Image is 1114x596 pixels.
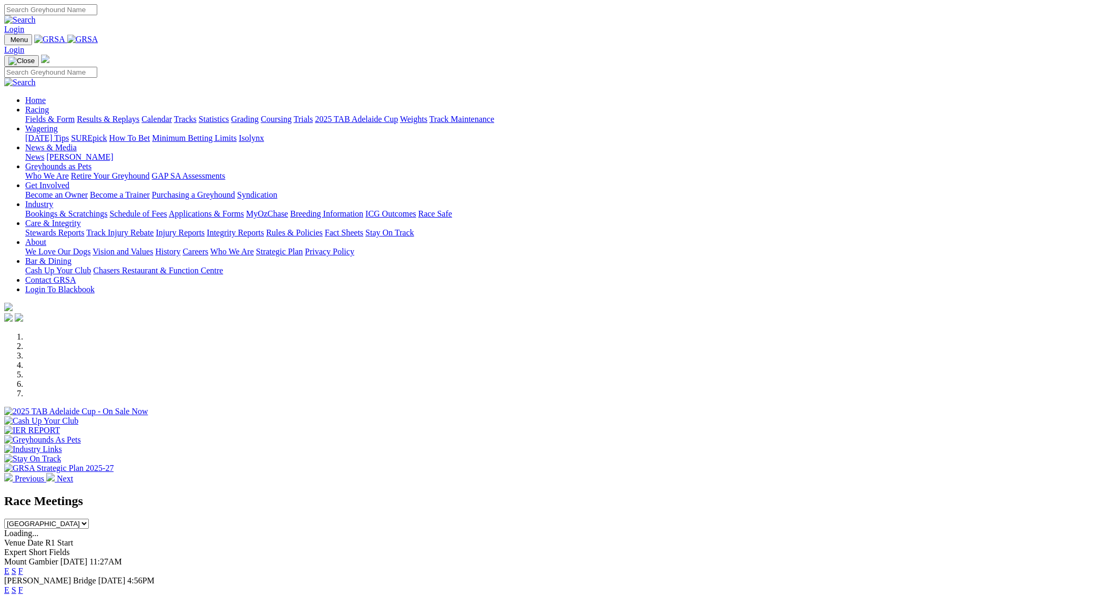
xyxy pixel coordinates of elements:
[365,228,414,237] a: Stay On Track
[25,133,69,142] a: [DATE] Tips
[4,576,96,585] span: [PERSON_NAME] Bridge
[174,115,197,124] a: Tracks
[98,576,126,585] span: [DATE]
[141,115,172,124] a: Calendar
[89,557,122,566] span: 11:27AM
[315,115,398,124] a: 2025 TAB Adelaide Cup
[25,181,69,190] a: Get Involved
[45,538,73,547] span: R1 Start
[4,585,9,594] a: E
[25,247,1110,256] div: About
[182,247,208,256] a: Careers
[239,133,264,142] a: Isolynx
[25,162,91,171] a: Greyhounds as Pets
[25,200,53,209] a: Industry
[25,266,1110,275] div: Bar & Dining
[4,78,36,87] img: Search
[25,219,81,228] a: Care & Integrity
[34,35,65,44] img: GRSA
[15,474,44,483] span: Previous
[18,585,23,594] a: F
[77,115,139,124] a: Results & Replays
[57,474,73,483] span: Next
[4,4,97,15] input: Search
[261,115,292,124] a: Coursing
[25,152,1110,162] div: News & Media
[25,171,1110,181] div: Greyhounds as Pets
[4,45,24,54] a: Login
[25,152,44,161] a: News
[152,190,235,199] a: Purchasing a Greyhound
[25,209,1110,219] div: Industry
[25,238,46,246] a: About
[25,275,76,284] a: Contact GRSA
[430,115,494,124] a: Track Maintenance
[207,228,264,237] a: Integrity Reports
[12,585,16,594] a: S
[18,567,23,576] a: F
[156,228,205,237] a: Injury Reports
[46,474,73,483] a: Next
[25,266,91,275] a: Cash Up Your Club
[67,35,98,44] img: GRSA
[71,133,107,142] a: SUREpick
[4,55,39,67] button: Toggle navigation
[25,190,1110,200] div: Get Involved
[4,407,148,416] img: 2025 TAB Adelaide Cup - On Sale Now
[86,228,154,237] a: Track Injury Rebate
[199,115,229,124] a: Statistics
[325,228,363,237] a: Fact Sheets
[4,557,58,566] span: Mount Gambier
[4,426,60,435] img: IER REPORT
[25,285,95,294] a: Login To Blackbook
[418,209,452,218] a: Race Safe
[4,303,13,311] img: logo-grsa-white.png
[25,209,107,218] a: Bookings & Scratchings
[41,55,49,63] img: logo-grsa-white.png
[4,529,38,538] span: Loading...
[25,190,88,199] a: Become an Owner
[4,464,114,473] img: GRSA Strategic Plan 2025-27
[4,474,46,483] a: Previous
[152,171,226,180] a: GAP SA Assessments
[365,209,416,218] a: ICG Outcomes
[4,473,13,481] img: chevron-left-pager-white.svg
[4,445,62,454] img: Industry Links
[4,538,25,547] span: Venue
[25,228,84,237] a: Stewards Reports
[25,143,77,152] a: News & Media
[25,105,49,114] a: Racing
[93,247,153,256] a: Vision and Values
[4,548,27,557] span: Expert
[109,133,150,142] a: How To Bet
[246,209,288,218] a: MyOzChase
[4,435,81,445] img: Greyhounds As Pets
[4,34,32,45] button: Toggle navigation
[15,313,23,322] img: twitter.svg
[25,247,90,256] a: We Love Our Dogs
[90,190,150,199] a: Become a Trainer
[93,266,223,275] a: Chasers Restaurant & Function Centre
[127,576,155,585] span: 4:56PM
[266,228,323,237] a: Rules & Policies
[46,473,55,481] img: chevron-right-pager-white.svg
[25,256,71,265] a: Bar & Dining
[4,454,61,464] img: Stay On Track
[25,96,46,105] a: Home
[293,115,313,124] a: Trials
[25,171,69,180] a: Who We Are
[169,209,244,218] a: Applications & Forms
[25,228,1110,238] div: Care & Integrity
[4,567,9,576] a: E
[11,36,28,44] span: Menu
[231,115,259,124] a: Grading
[49,548,69,557] span: Fields
[29,548,47,557] span: Short
[25,133,1110,143] div: Wagering
[71,171,150,180] a: Retire Your Greyhound
[237,190,277,199] a: Syndication
[25,115,75,124] a: Fields & Form
[46,152,113,161] a: [PERSON_NAME]
[109,209,167,218] a: Schedule of Fees
[152,133,237,142] a: Minimum Betting Limits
